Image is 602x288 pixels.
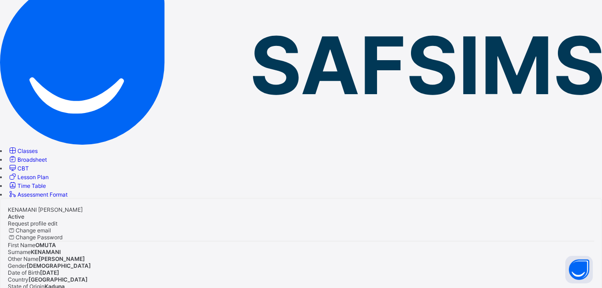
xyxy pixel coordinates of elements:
[17,147,38,154] span: Classes
[17,191,68,198] span: Assessment Format
[8,262,27,269] span: Gender
[17,156,47,163] span: Broadsheet
[40,269,59,276] span: [DATE]
[8,165,29,172] a: CBT
[8,213,24,220] span: Active
[8,182,46,189] a: Time Table
[17,182,46,189] span: Time Table
[8,191,68,198] a: Assessment Format
[28,276,88,283] span: [GEOGRAPHIC_DATA]
[27,262,91,269] span: [DEMOGRAPHIC_DATA]
[8,206,83,213] span: KENAMANI [PERSON_NAME]
[565,256,593,283] button: Open asap
[8,248,31,255] span: Surname
[8,276,28,283] span: Country
[35,242,56,248] span: OMUTA
[8,147,38,154] a: Classes
[8,156,47,163] a: Broadsheet
[8,220,57,227] span: Request profile edit
[8,242,35,248] span: First Name
[8,255,39,262] span: Other Name
[17,174,49,181] span: Lesson Plan
[8,174,49,181] a: Lesson Plan
[39,255,85,262] span: [PERSON_NAME]
[8,269,40,276] span: Date of Birth
[16,227,51,234] span: Change email
[17,165,29,172] span: CBT
[16,234,62,241] span: Change Password
[31,248,61,255] span: KENAMANI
